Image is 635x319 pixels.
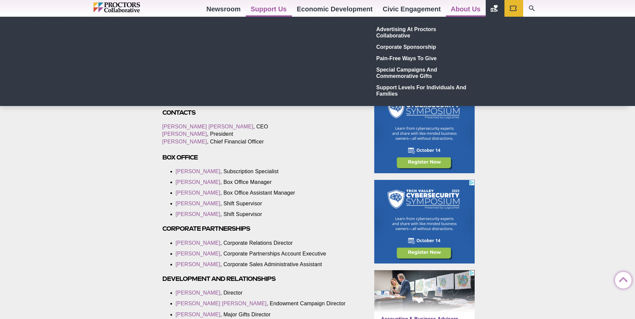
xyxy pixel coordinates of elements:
[162,139,207,144] a: [PERSON_NAME]
[176,300,349,307] li: , Endowment Campaign Director
[162,123,359,145] p: , CEO , President , Chief Financial Officer
[176,179,221,185] a: [PERSON_NAME]
[374,41,472,52] a: Corporate Sponsorship
[176,189,349,197] li: , Box Office Assistant Manager
[374,52,472,64] a: Pain-Free Ways to Give
[176,211,349,218] li: , Shift Supervisor
[176,289,349,297] li: , Director
[176,179,349,186] li: , Box Office Manager
[176,201,221,206] a: [PERSON_NAME]
[176,261,221,267] a: [PERSON_NAME]
[176,261,349,268] li: , Corporate Sales Administrative Assistant
[162,153,359,161] h3: Box Office
[93,2,169,12] img: Proctors logo
[176,200,349,207] li: , Shift Supervisor
[615,272,628,286] a: Back to Top
[176,251,221,256] a: [PERSON_NAME]
[176,290,221,296] a: [PERSON_NAME]
[176,240,221,246] a: [PERSON_NAME]
[162,275,359,283] h3: Development and Relationships
[176,168,349,175] li: , Subscription Specialist
[374,64,472,82] a: Special Campaigns and Commemorative Gifts
[162,225,359,232] h3: Corporate Partnerships
[176,211,221,217] a: [PERSON_NAME]
[374,23,472,41] a: Advertising at Proctors Collaborative
[162,109,359,116] h3: Contacts
[176,239,349,247] li: , Corporate Relations Director
[176,312,221,317] a: [PERSON_NAME]
[176,250,349,257] li: , Corporate Partnerships Account Executive
[162,131,207,137] a: [PERSON_NAME]
[176,311,349,318] li: , Major Gifts Director
[374,82,472,99] a: Support Levels for Individuals and Families
[374,180,475,263] iframe: Advertisement
[176,169,221,174] a: [PERSON_NAME]
[374,90,475,173] iframe: Advertisement
[176,301,267,306] a: [PERSON_NAME] [PERSON_NAME]
[176,190,221,196] a: [PERSON_NAME]
[162,124,253,129] a: [PERSON_NAME] [PERSON_NAME]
